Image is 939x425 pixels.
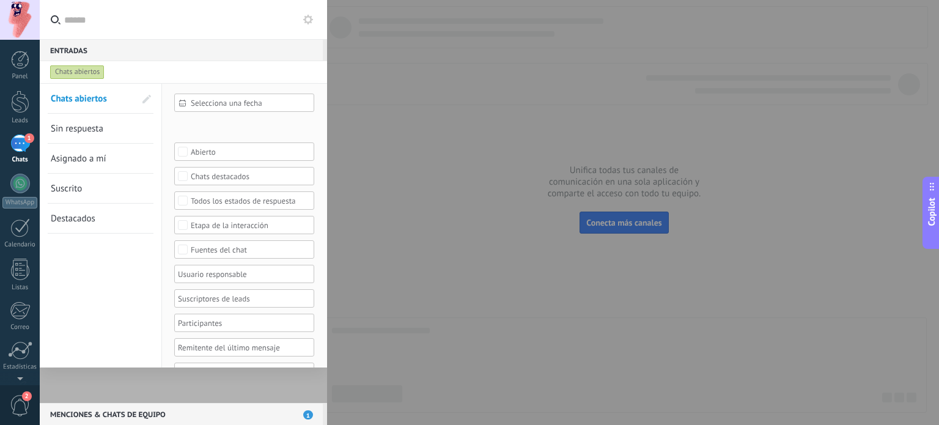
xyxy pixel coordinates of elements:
[191,172,298,181] div: Chats destacados
[40,39,323,61] div: Entradas
[2,156,38,164] div: Chats
[2,197,37,209] div: WhatsApp
[51,93,107,105] span: Chats abiertos
[51,123,103,135] span: Sin respuesta
[48,174,153,204] li: Suscrito
[51,114,135,143] a: Sin respuesta
[2,73,38,81] div: Panel
[191,221,298,230] div: Etapa de la interacción
[926,198,938,226] span: Copilot
[48,204,153,234] li: Destacados
[48,114,153,144] li: Sin respuesta
[2,117,38,125] div: Leads
[303,410,313,419] span: 1
[51,153,106,164] span: Asignado a mí
[48,84,153,114] li: Chats abiertos
[51,84,135,113] a: Chats abiertos
[51,183,82,194] span: Suscrito
[2,284,38,292] div: Listas
[2,241,38,249] div: Calendario
[40,403,323,425] div: Menciones & Chats de equipo
[191,147,298,157] div: Abierto
[191,196,298,205] div: Todos los estados de respuesta
[2,363,38,371] div: Estadísticas
[24,133,34,143] span: 1
[51,204,135,233] a: Destacados
[51,144,135,173] a: Asignado a mí
[22,391,32,401] span: 2
[191,98,307,108] span: Selecciona una fecha
[51,213,95,224] span: Destacados
[51,174,135,203] a: Suscrito
[48,144,153,174] li: Asignado a mí
[191,245,298,254] div: Fuentes del chat
[50,65,105,79] div: Chats abiertos
[2,323,38,331] div: Correo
